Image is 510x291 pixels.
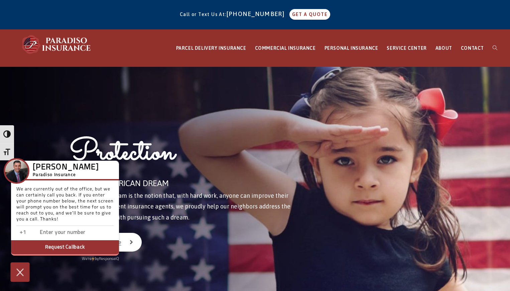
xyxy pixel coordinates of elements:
[70,134,295,176] h1: Protection
[82,257,99,261] span: We're by
[70,192,290,221] span: The American Dream is the notion that, with hard work, anyone can improve their lives. As indepen...
[325,45,378,51] span: PERSONAL INSURANCE
[431,30,457,67] a: ABOUT
[382,30,431,67] a: SERVICE CENTER
[180,12,227,17] span: Call or Text Us At:
[92,256,95,262] img: Powered by icon
[461,45,484,51] span: CONTACT
[251,30,320,67] a: COMMERCIAL INSURANCE
[289,9,330,20] a: GET A QUOTE
[33,171,99,179] h5: Paradiso Insurance
[5,159,28,182] img: Company Icon
[40,228,107,238] input: Enter phone number
[33,165,99,171] h3: [PERSON_NAME]
[435,45,452,51] span: ABOUT
[320,30,383,67] a: PERSONAL INSURANCE
[172,30,251,67] a: PARCEL DELIVERY INSURANCE
[82,257,119,261] a: We'rePowered by iconbyResponseiQ
[16,186,114,226] p: We are currently out of the office, but we can certainly call you back. If you enter your phone n...
[11,240,119,256] button: Request Callback
[255,45,316,51] span: COMMERCIAL INSURANCE
[20,228,87,238] input: Enter country code
[176,45,246,51] span: PARCEL DELIVERY INSURANCE
[387,45,426,51] span: SERVICE CENTER
[15,266,26,278] img: Cross icon
[20,34,94,54] img: Paradiso Insurance
[227,10,288,17] a: [PHONE_NUMBER]
[457,30,488,67] a: CONTACT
